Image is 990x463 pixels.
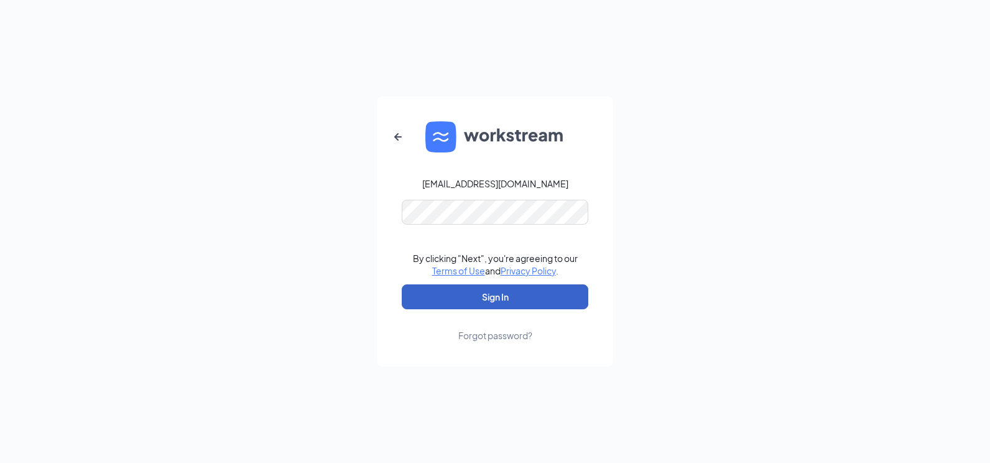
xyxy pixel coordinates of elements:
[458,329,532,342] div: Forgot password?
[422,177,568,190] div: [EMAIL_ADDRESS][DOMAIN_NAME]
[432,265,485,276] a: Terms of Use
[402,284,588,309] button: Sign In
[501,265,556,276] a: Privacy Policy
[425,121,565,152] img: WS logo and Workstream text
[383,122,413,152] button: ArrowLeftNew
[413,252,578,277] div: By clicking "Next", you're agreeing to our and .
[458,309,532,342] a: Forgot password?
[391,129,405,144] svg: ArrowLeftNew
